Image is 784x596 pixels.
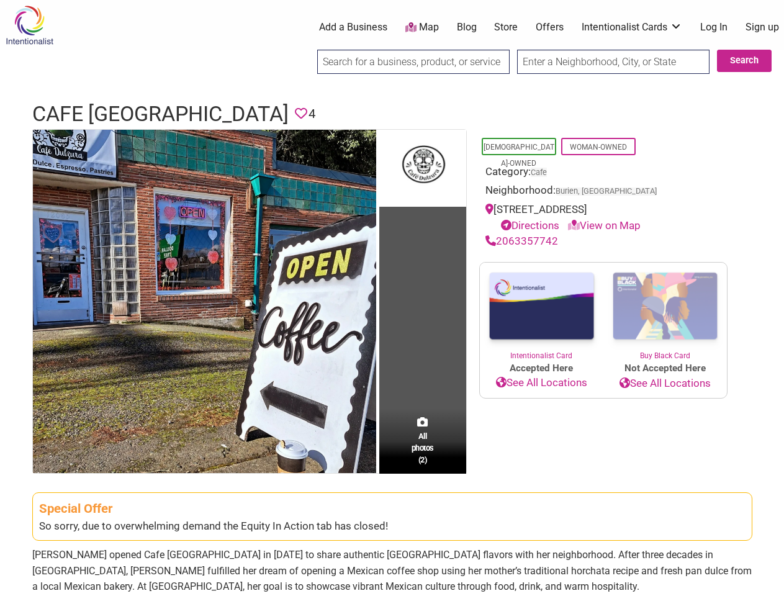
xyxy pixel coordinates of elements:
span: Burien, [GEOGRAPHIC_DATA] [556,187,657,196]
h1: Cafe [GEOGRAPHIC_DATA] [32,99,289,129]
div: [STREET_ADDRESS] [485,202,721,233]
a: Intentionalist Cards [582,20,682,34]
span: Accepted Here [480,361,603,376]
a: Offers [536,20,564,34]
a: Directions [501,219,559,232]
input: Search for a business, product, or service [317,50,510,74]
span: Not Accepted Here [603,361,727,376]
a: Buy Black Card [603,263,727,362]
a: Woman-Owned [570,143,627,151]
a: View on Map [568,219,641,232]
div: Neighborhood: [485,183,721,202]
img: Buy Black Card [603,263,727,351]
div: Special Offer [39,499,746,518]
a: Sign up [746,20,779,34]
a: See All Locations [480,375,603,391]
img: Cafe Dulzura [33,130,376,473]
a: Cafe [531,168,547,177]
div: Category: [485,164,721,183]
a: Blog [457,20,477,34]
span: All photos (2) [412,430,434,466]
a: [DEMOGRAPHIC_DATA]-Owned [484,143,554,168]
input: Enter a Neighborhood, City, or State [517,50,710,74]
button: Search [717,50,772,72]
a: See All Locations [603,376,727,392]
p: [PERSON_NAME] opened Cafe [GEOGRAPHIC_DATA] in [DATE] to share authentic [GEOGRAPHIC_DATA] flavor... [32,547,752,595]
img: Intentionalist Card [480,263,603,350]
a: Log In [700,20,728,34]
span: 4 [309,104,315,124]
a: 2063357742 [485,235,558,247]
a: Map [405,20,439,35]
div: So sorry, due to overwhelming demand the Equity In Action tab has closed! [39,518,746,535]
a: Intentionalist Card [480,263,603,361]
a: Add a Business [319,20,387,34]
a: Store [494,20,518,34]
